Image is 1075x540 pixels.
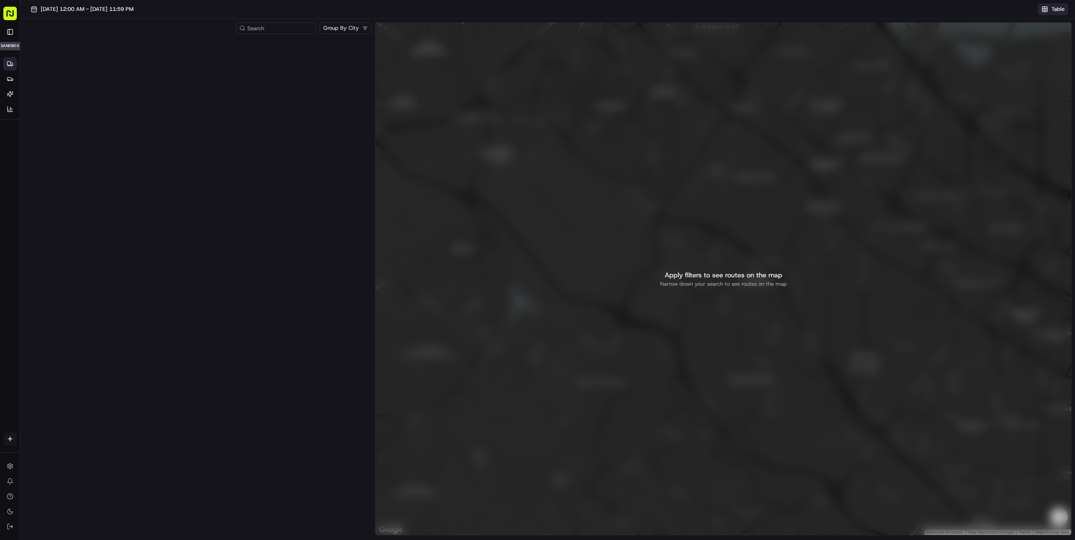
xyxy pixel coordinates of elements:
[5,118,68,133] a: 📗Knowledge Base
[29,80,138,88] div: Start new chat
[22,54,139,63] input: Clear
[143,82,153,92] button: Start new chat
[17,121,64,130] span: Knowledge Base
[1051,5,1065,13] span: Table
[323,24,359,32] span: Group By City
[59,141,102,148] a: Powered byPylon
[1038,3,1068,15] button: Table
[660,280,787,288] p: Narrow down your search to see routes on the map
[68,118,138,133] a: 💻API Documentation
[665,270,782,280] p: Apply filters to see routes on the map
[8,122,15,129] div: 📗
[84,142,102,148] span: Pylon
[29,88,106,95] div: We're available if you need us!
[41,5,134,13] span: [DATE] 12:00 AM - [DATE] 11:59 PM
[27,3,137,15] button: [DATE] 12:00 AM - [DATE] 11:59 PM
[236,22,316,34] input: Search
[71,122,78,129] div: 💻
[79,121,135,130] span: API Documentation
[8,33,153,47] p: Welcome 👋
[8,80,24,95] img: 1736555255976-a54dd68f-1ca7-489b-9aae-adbdc363a1c4
[8,8,25,25] img: Nash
